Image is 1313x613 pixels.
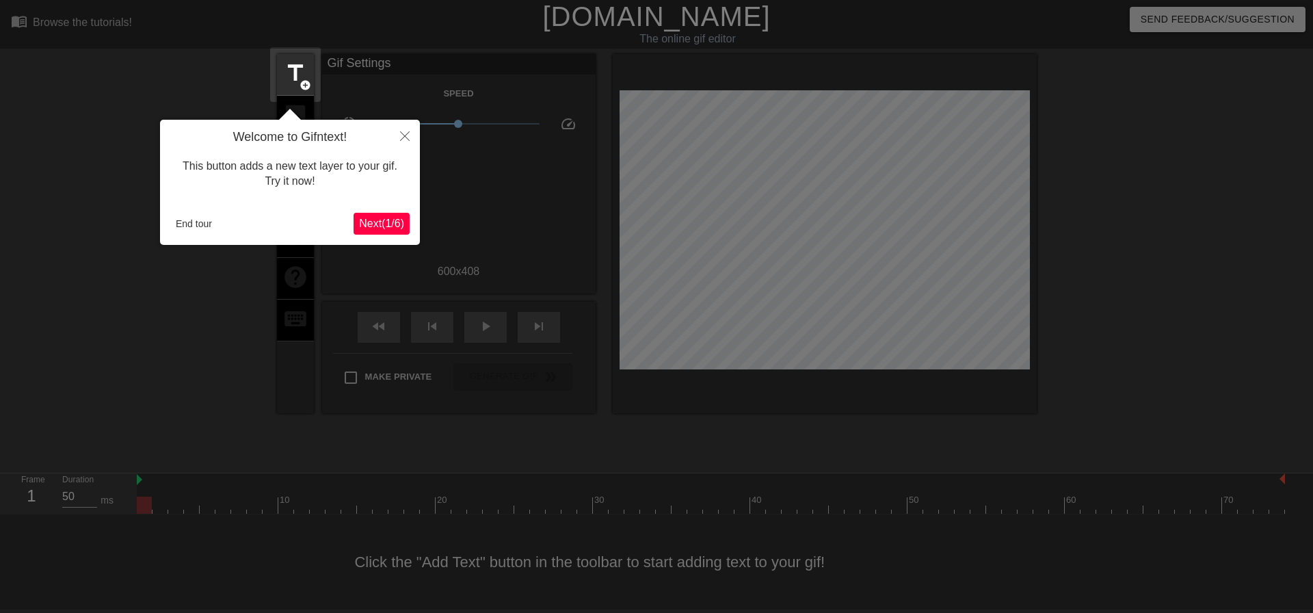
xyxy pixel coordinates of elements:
[170,213,217,234] button: End tour
[354,213,410,235] button: Next
[359,218,404,229] span: Next ( 1 / 6 )
[170,145,410,203] div: This button adds a new text layer to your gif. Try it now!
[170,130,410,145] h4: Welcome to Gifntext!
[390,120,420,151] button: Close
